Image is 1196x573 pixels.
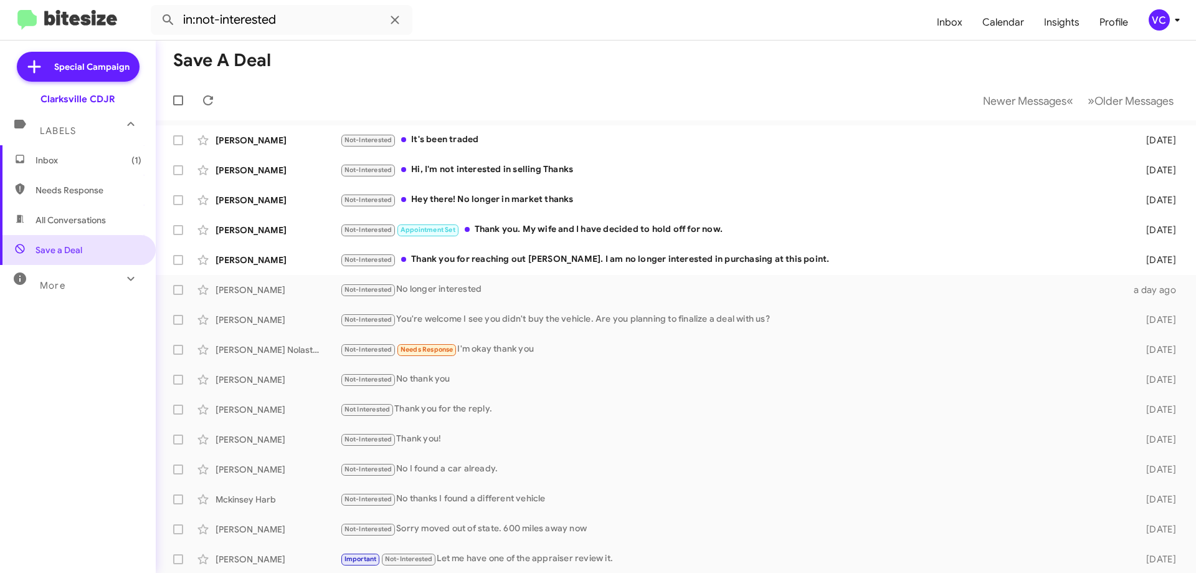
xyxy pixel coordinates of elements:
span: Labels [40,125,76,137]
div: [PERSON_NAME] [216,134,340,147]
div: Clarksville CDJR [40,93,115,105]
div: [PERSON_NAME] [216,314,340,326]
h1: Save a Deal [173,51,271,70]
div: [PERSON_NAME] [216,463,340,476]
div: [DATE] [1126,164,1186,176]
span: Not-Interested [344,345,392,354]
div: Hey there! No longer in market thanks [340,193,1126,207]
a: Insights [1034,4,1089,41]
span: All Conversations [36,214,106,226]
div: Thank you for reaching out [PERSON_NAME]. I am no longer interested in purchasing at this point. [340,253,1126,267]
div: Thank you! [340,432,1126,446]
div: [DATE] [1126,344,1186,356]
div: No I found a car already. [340,462,1126,476]
div: Hi, I'm not interested in selling Thanks [340,163,1126,177]
div: [DATE] [1126,463,1186,476]
div: [PERSON_NAME] [216,164,340,176]
div: [PERSON_NAME] [216,433,340,446]
div: Sorry moved out of state. 600 miles away now [340,522,1126,536]
div: Let me have one of the appraiser review it. [340,552,1126,566]
div: [DATE] [1126,373,1186,386]
span: Special Campaign [54,60,130,73]
div: [PERSON_NAME] [216,194,340,206]
div: [DATE] [1126,523,1186,536]
a: Inbox [927,4,972,41]
div: It's been traded [340,133,1126,147]
div: [DATE] [1126,224,1186,236]
a: Special Campaign [17,52,140,82]
span: Inbox [36,154,141,166]
div: [DATE] [1126,254,1186,266]
div: [DATE] [1126,134,1186,147]
span: Not-Interested [344,226,392,234]
span: Appointment Set [401,226,455,234]
div: [PERSON_NAME] [216,553,340,566]
a: Calendar [972,4,1034,41]
div: [DATE] [1126,194,1186,206]
span: Save a Deal [36,244,82,256]
div: [PERSON_NAME] [216,254,340,266]
span: » [1088,93,1094,108]
div: No thank you [340,372,1126,387]
span: More [40,280,65,291]
div: Thank you for the reply. [340,402,1126,417]
span: « [1066,93,1073,108]
div: [DATE] [1126,493,1186,506]
div: [PERSON_NAME] [216,373,340,386]
span: Not-Interested [385,555,433,563]
div: No longer interested [340,282,1126,297]
span: Not-Interested [344,495,392,503]
span: Needs Response [36,184,141,196]
div: a day ago [1126,284,1186,296]
div: I'm okay thank you [340,342,1126,357]
span: Needs Response [401,345,453,354]
div: [PERSON_NAME] [216,523,340,536]
button: Next [1080,88,1181,113]
div: [DATE] [1126,433,1186,446]
div: No thanks I found a different vehicle [340,492,1126,506]
input: Search [151,5,412,35]
button: Previous [975,88,1081,113]
span: Important [344,555,377,563]
span: Not-Interested [344,286,392,294]
div: [DATE] [1126,314,1186,326]
span: Not-Interested [344,136,392,144]
a: Profile [1089,4,1138,41]
span: Not-Interested [344,166,392,174]
span: (1) [131,154,141,166]
span: Not-Interested [344,435,392,443]
div: You're welcome I see you didn't buy the vehicle. Are you planning to finalize a deal with us? [340,312,1126,327]
span: Not-Interested [344,375,392,383]
span: Newer Messages [983,94,1066,108]
span: Not Interested [344,405,391,413]
button: VC [1138,9,1182,31]
div: [PERSON_NAME] [216,403,340,416]
span: Not-Interested [344,315,392,324]
span: Not-Interested [344,525,392,533]
nav: Page navigation example [976,88,1181,113]
div: [DATE] [1126,403,1186,416]
span: Older Messages [1094,94,1174,108]
div: VC [1149,9,1170,31]
div: [PERSON_NAME] Nolastname119587306 [216,344,340,356]
span: Not-Interested [344,256,392,264]
div: [PERSON_NAME] [216,284,340,296]
div: [PERSON_NAME] [216,224,340,236]
span: Not-Interested [344,465,392,473]
div: [DATE] [1126,553,1186,566]
span: Not-Interested [344,196,392,204]
div: Mckinsey Harb [216,493,340,506]
div: Thank you. My wife and I have decided to hold off for now. [340,223,1126,237]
